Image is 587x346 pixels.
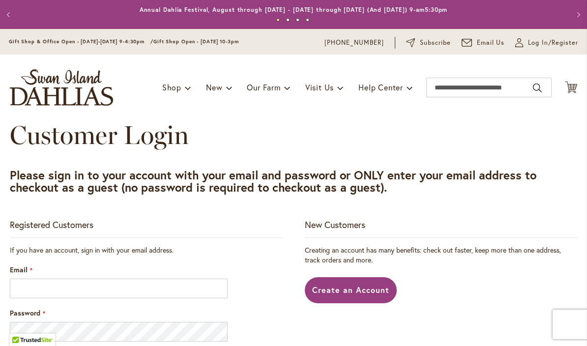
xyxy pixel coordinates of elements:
button: 2 of 4 [286,18,290,22]
span: New [206,82,222,92]
span: Log In/Register [528,38,578,48]
span: Customer Login [10,119,189,150]
span: Our Farm [247,82,280,92]
a: store logo [10,69,113,106]
span: Email [10,265,28,274]
span: Email Us [477,38,505,48]
span: Subscribe [420,38,451,48]
strong: Please sign in to your account with your email and password or ONLY enter your email address to c... [10,167,536,195]
a: Subscribe [406,38,451,48]
span: Gift Shop & Office Open - [DATE]-[DATE] 9-4:30pm / [9,38,153,45]
a: Email Us [462,38,505,48]
span: Shop [162,82,181,92]
a: Log In/Register [515,38,578,48]
span: Gift Shop Open - [DATE] 10-3pm [153,38,239,45]
button: 4 of 4 [306,18,309,22]
a: Annual Dahlia Festival, August through [DATE] - [DATE] through [DATE] (And [DATE]) 9-am5:30pm [140,6,448,13]
span: Password [10,308,40,317]
button: 3 of 4 [296,18,299,22]
span: Help Center [358,82,403,92]
strong: Registered Customers [10,219,93,231]
strong: New Customers [305,219,365,231]
span: Create an Account [312,285,389,295]
button: Next [567,5,587,25]
span: Visit Us [305,82,334,92]
button: 1 of 4 [276,18,280,22]
a: Create an Account [305,277,397,303]
a: [PHONE_NUMBER] [324,38,384,48]
p: Creating an account has many benefits: check out faster, keep more than one address, track orders... [305,245,577,265]
iframe: Launch Accessibility Center [7,311,35,339]
div: If you have an account, sign in with your email address. [10,245,282,255]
